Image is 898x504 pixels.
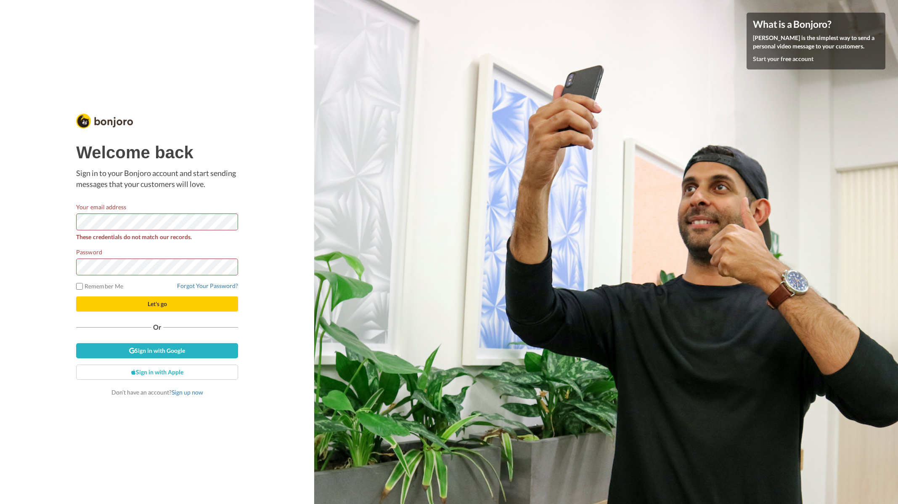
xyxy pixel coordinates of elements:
[76,203,126,211] label: Your email address
[76,168,238,189] p: Sign in to your Bonjoro account and start sending messages that your customers will love.
[76,143,238,162] h1: Welcome back
[76,343,238,358] a: Sign in with Google
[76,296,238,312] button: Let's go
[753,34,879,51] p: [PERSON_NAME] is the simplest way to send a personal video message to your customers.
[111,389,203,396] span: Don’t have an account?
[148,300,167,307] span: Let's go
[172,389,203,396] a: Sign up now
[76,233,192,240] strong: These credentials do not match our records.
[753,55,813,62] a: Start your free account
[753,19,879,29] h4: What is a Bonjoro?
[76,248,102,256] label: Password
[76,365,238,380] a: Sign in with Apple
[177,282,238,289] a: Forgot Your Password?
[76,282,123,291] label: Remember Me
[151,324,163,330] span: Or
[76,283,83,290] input: Remember Me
